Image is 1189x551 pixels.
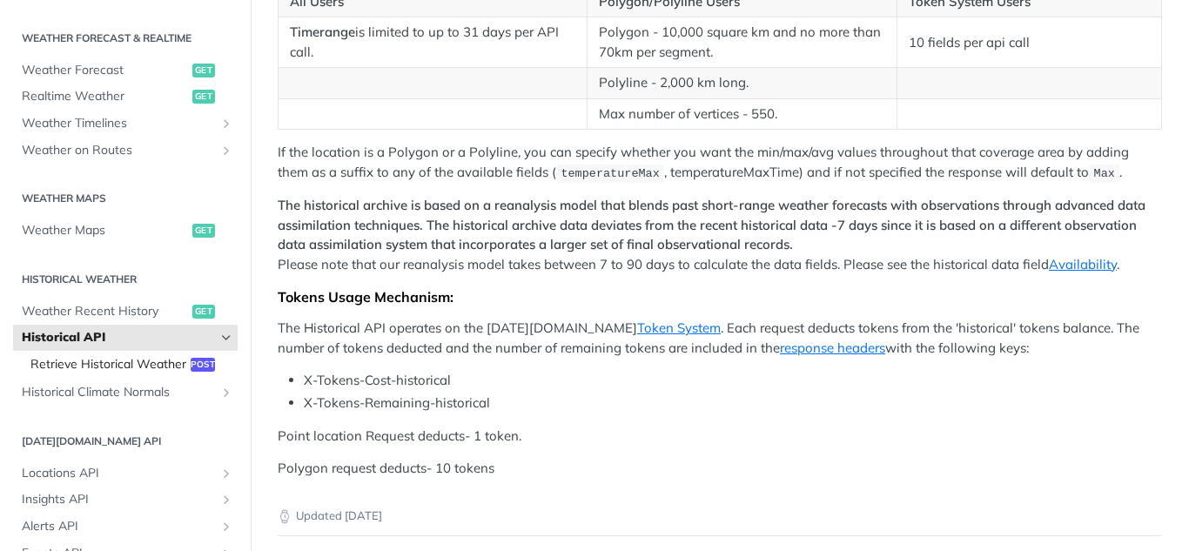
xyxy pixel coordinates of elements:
span: Weather Recent History [22,303,188,320]
strong: Timerange [290,24,355,40]
button: Show subpages for Weather Timelines [219,117,233,131]
span: get [192,90,215,104]
span: Realtime Weather [22,88,188,105]
span: Weather Maps [22,222,188,239]
p: Please note that our reanalysis model takes between 7 to 90 days to calculate the data fields. Pl... [278,196,1162,274]
td: Polyline - 2,000 km long. [588,68,897,99]
span: Insights API [22,491,215,508]
p: The Historical API operates on the [DATE][DOMAIN_NAME] . Each request deducts tokens from the 'hi... [278,319,1162,358]
a: Availability [1049,256,1117,272]
strong: The historical archive is based on a reanalysis model that blends past short-range weather foreca... [278,197,1145,252]
h2: [DATE][DOMAIN_NAME] API [13,433,238,449]
td: Polygon - 10,000 square km and no more than 70km per segment. [588,17,897,68]
span: post [191,358,215,372]
div: Tokens Usage Mechanism: [278,288,1162,306]
li: X-Tokens-Remaining-historical [304,393,1162,413]
td: Max number of vertices - 550. [588,98,897,130]
p: Polygon request deducts- 10 tokens [278,459,1162,479]
button: Show subpages for Historical Climate Normals [219,386,233,400]
a: Insights APIShow subpages for Insights API [13,487,238,513]
a: Weather Forecastget [13,57,238,84]
p: If the location is a Polygon or a Polyline, you can specify whether you want the min/max/avg valu... [278,143,1162,183]
span: temperatureMax [561,167,659,180]
span: Alerts API [22,518,215,535]
p: Updated [DATE] [278,507,1162,525]
span: Weather Forecast [22,62,188,79]
button: Show subpages for Alerts API [219,520,233,534]
span: Historical Climate Normals [22,384,215,401]
a: Historical Climate NormalsShow subpages for Historical Climate Normals [13,380,238,406]
a: Token System [637,319,721,336]
span: Locations API [22,465,215,482]
span: Weather on Routes [22,142,215,159]
a: Weather on RoutesShow subpages for Weather on Routes [13,138,238,164]
h2: Weather Forecast & realtime [13,30,238,46]
td: 10 fields per api call [897,17,1162,68]
a: Weather Mapsget [13,218,238,244]
a: Locations APIShow subpages for Locations API [13,460,238,487]
span: Max [1094,167,1115,180]
span: get [192,64,215,77]
li: X-Tokens-Cost-historical [304,371,1162,391]
h2: Historical Weather [13,272,238,287]
a: response headers [780,339,885,356]
span: Retrieve Historical Weather [30,356,186,373]
a: Retrieve Historical Weatherpost [22,352,238,378]
p: Point location Request deducts- 1 token. [278,427,1162,447]
td: is limited to up to 31 days per API call. [279,17,588,68]
span: Historical API [22,329,215,346]
a: Historical APIHide subpages for Historical API [13,325,238,351]
span: Weather Timelines [22,115,215,132]
button: Hide subpages for Historical API [219,331,233,345]
button: Show subpages for Locations API [219,467,233,480]
a: Weather Recent Historyget [13,299,238,325]
a: Realtime Weatherget [13,84,238,110]
button: Show subpages for Weather on Routes [219,144,233,158]
h2: Weather Maps [13,191,238,206]
a: Alerts APIShow subpages for Alerts API [13,514,238,540]
span: get [192,224,215,238]
a: Weather TimelinesShow subpages for Weather Timelines [13,111,238,137]
span: get [192,305,215,319]
button: Show subpages for Insights API [219,493,233,507]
